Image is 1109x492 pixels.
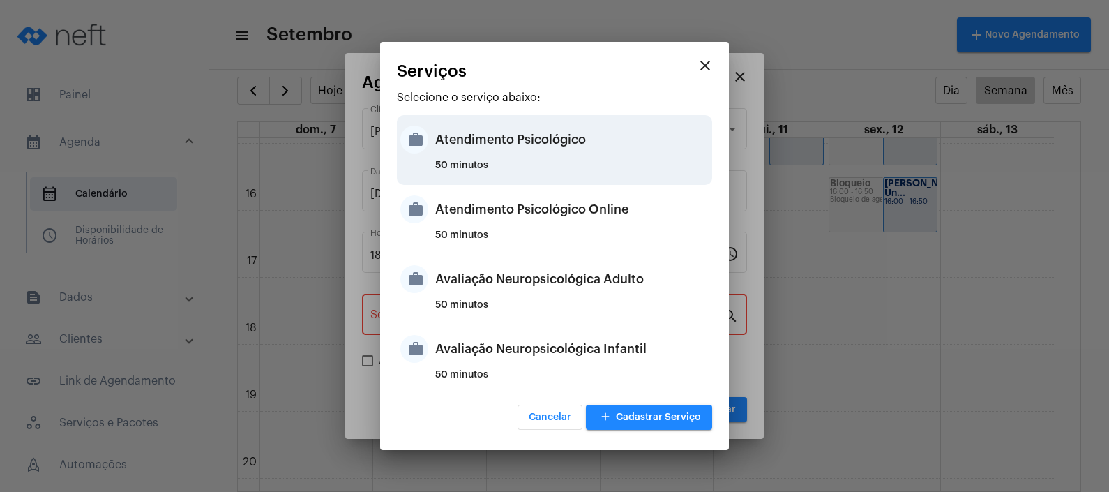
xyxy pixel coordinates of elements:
[597,412,701,422] span: Cadastrar Serviço
[400,265,428,293] mat-icon: work
[435,230,709,251] div: 50 minutos
[397,91,712,104] p: Selecione o serviço abaixo:
[400,335,428,363] mat-icon: work
[435,370,709,391] div: 50 minutos
[435,258,709,300] div: Avaliação Neuropsicológica Adulto
[397,62,467,80] span: Serviços
[400,126,428,154] mat-icon: work
[529,412,571,422] span: Cancelar
[597,408,614,427] mat-icon: add
[518,405,582,430] button: Cancelar
[697,57,714,74] mat-icon: close
[435,328,709,370] div: Avaliação Neuropsicológica Infantil
[435,119,709,161] div: Atendimento Psicológico
[435,188,709,230] div: Atendimento Psicológico Online
[586,405,712,430] button: Cadastrar Serviço
[400,195,428,223] mat-icon: work
[435,300,709,321] div: 50 minutos
[435,161,709,181] div: 50 minutos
